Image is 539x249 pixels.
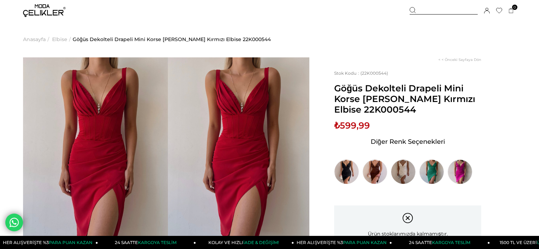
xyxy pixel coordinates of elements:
span: Stok Kodu [334,70,360,76]
img: Göğüs Dekolteli Drapeli Mini Korse Aleah Kadın Yeşil Elbise 22K000544 [419,159,444,184]
a: 24 SAATTEKARGOYA TESLİM [392,236,490,249]
a: KOLAY VE HIZLIİADE & DEĞİŞİM! [196,236,294,249]
img: Göğüs Dekolteli Drapeli Mini Korse Aleah Kadın Kırmızı Elbise 22K000544 [168,57,309,246]
img: Göğüs Dekolteli Drapeli Mini Korse Aleah Kadın Beyaz Elbise 22K000544 [391,159,416,184]
span: PARA PUAN KAZAN [343,240,387,245]
img: Göğüs Dekolteli Drapeli Mini Korse Aleah Kadın Fuşya Elbise 22K000544 [448,159,472,184]
img: Göğüs Dekolteli Drapeli Mini Korse Aleah Kadın Siyah Elbise 22K000544 [334,159,359,184]
span: ₺599,99 [334,120,370,131]
span: İADE & DEĞİŞİM! [243,240,279,245]
a: < < Önceki Sayfaya Dön [438,57,481,62]
a: Anasayfa [23,21,46,57]
a: 0 [509,8,514,13]
img: logo [23,4,66,17]
span: KARGOYA TESLİM [432,240,470,245]
a: 24 SAATTEKARGOYA TESLİM [98,236,196,249]
li: > [52,21,73,57]
a: Göğüs Dekolteli Drapeli Mini Korse [PERSON_NAME] Kırmızı Elbise 22K000544 [73,21,271,57]
a: HER ALIŞVERİŞTE %3PARA PUAN KAZAN [294,236,392,249]
a: Elbise [52,21,67,57]
span: Göğüs Dekolteli Drapeli Mini Korse [PERSON_NAME] Kırmızı Elbise 22K000544 [334,83,481,115]
img: Göğüs Dekolteli Drapeli Mini Korse Aleah Kadın Kahverengi Elbise 22K000544 [363,159,387,184]
li: > [23,21,51,57]
span: Diğer Renk Seçenekleri [371,136,445,147]
span: 0 [512,5,517,10]
span: PARA PUAN KAZAN [49,240,92,245]
span: KARGOYA TESLİM [138,240,176,245]
div: Ürün stoklarımızda kalmamıştır. [334,205,481,244]
span: (22K000544) [334,70,388,76]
